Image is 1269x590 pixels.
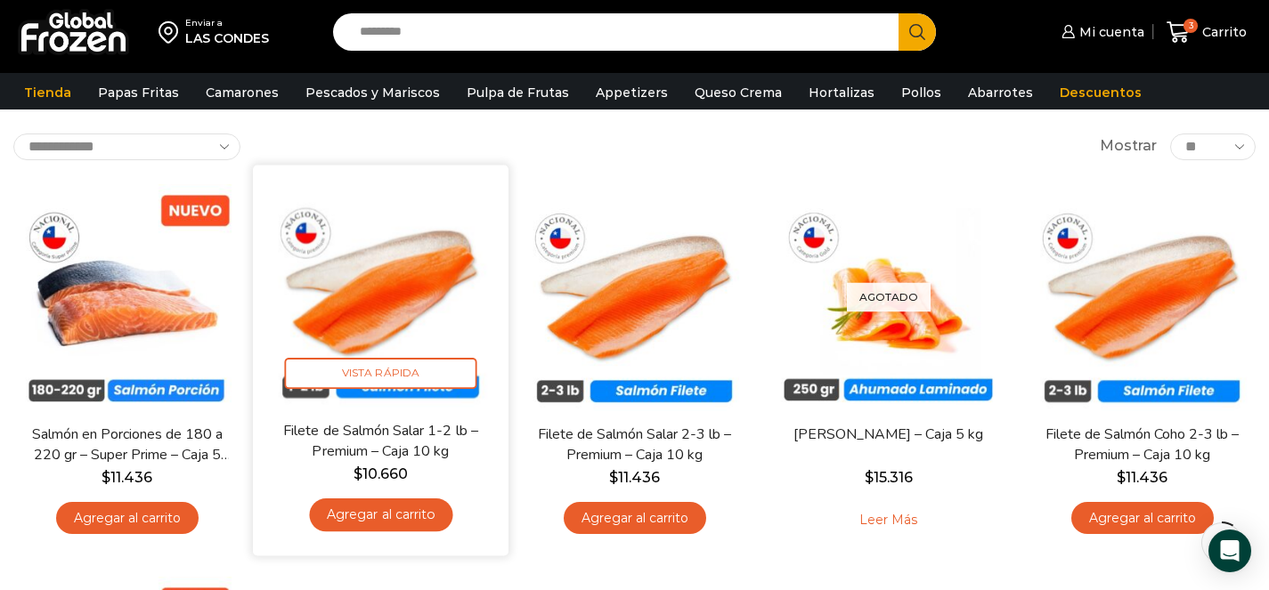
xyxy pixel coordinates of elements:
a: Mi cuenta [1057,14,1144,50]
span: Vista Rápida [285,358,477,389]
span: $ [1117,469,1126,486]
span: Mostrar [1100,136,1157,157]
a: Filete de Salmón Coho 2-3 lb – Premium – Caja 10 kg [1040,424,1245,465]
span: $ [865,469,874,486]
span: Carrito [1198,23,1247,41]
a: Agregar al carrito: “Filete de Salmón Salar 1-2 lb – Premium - Caja 10 kg” [309,498,452,531]
span: Mi cuenta [1075,23,1144,41]
a: Filete de Salmón Salar 2-3 lb – Premium – Caja 10 kg [533,424,737,465]
a: Pescados y Mariscos [297,76,449,109]
span: 3 [1184,19,1198,33]
bdi: 11.436 [1117,469,1167,486]
img: address-field-icon.svg [159,17,185,47]
a: Hortalizas [800,76,883,109]
bdi: 15.316 [865,469,913,486]
bdi: 10.660 [354,465,408,481]
a: Appetizers [587,76,677,109]
a: Pollos [892,76,950,109]
a: Papas Fritas [89,76,188,109]
a: Agregar al carrito: “Salmón en Porciones de 180 a 220 gr - Super Prime - Caja 5 kg” [56,502,199,535]
a: [PERSON_NAME] – Caja 5 kg [786,424,991,445]
a: Queso Crema [686,76,791,109]
span: $ [609,469,618,486]
a: Salmón en Porciones de 180 a 220 gr – Super Prime – Caja 5 kg [25,424,230,465]
span: $ [354,465,362,481]
a: Filete de Salmón Salar 1-2 lb – Premium – Caja 10 kg [278,420,484,462]
button: Search button [899,13,936,51]
a: Agregar al carrito: “Filete de Salmón Coho 2-3 lb - Premium - Caja 10 kg” [1071,502,1214,535]
a: Descuentos [1051,76,1151,109]
span: $ [102,469,110,486]
a: Agregar al carrito: “Filete de Salmón Salar 2-3 lb - Premium - Caja 10 kg” [564,502,706,535]
bdi: 11.436 [609,469,660,486]
p: Agotado [847,283,931,312]
select: Pedido de la tienda [13,133,240,160]
a: Tienda [15,76,80,109]
div: LAS CONDES [185,29,269,47]
a: Leé más sobre “Salmón Ahumado Laminado - Caja 5 kg” [832,502,945,539]
a: Pulpa de Frutas [458,76,578,109]
a: Camarones [197,76,288,109]
div: Enviar a [185,17,269,29]
div: Open Intercom Messenger [1208,529,1251,572]
bdi: 11.436 [102,469,152,486]
a: 3 Carrito [1162,12,1251,53]
a: Abarrotes [959,76,1042,109]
